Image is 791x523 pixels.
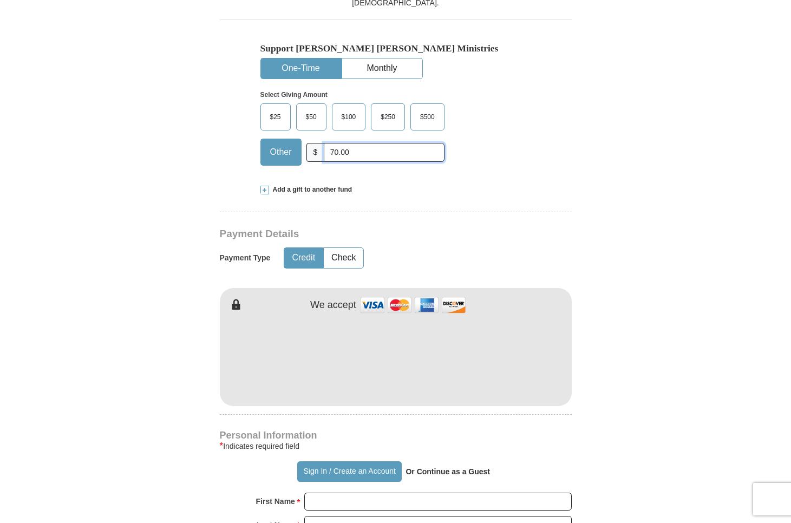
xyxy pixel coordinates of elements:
button: Check [324,248,363,268]
span: $25 [265,109,286,125]
span: $ [306,143,325,162]
button: Sign In / Create an Account [297,461,402,482]
span: $250 [375,109,401,125]
span: $100 [336,109,362,125]
strong: First Name [256,494,295,509]
span: $50 [300,109,322,125]
span: $500 [415,109,440,125]
h5: Payment Type [220,253,271,263]
h4: Personal Information [220,431,572,440]
input: Other Amount [324,143,444,162]
span: Other [265,144,297,160]
button: One-Time [261,58,341,79]
button: Credit [284,248,323,268]
img: credit cards accepted [359,293,467,317]
h5: Support [PERSON_NAME] [PERSON_NAME] Ministries [260,43,531,54]
div: Indicates required field [220,440,572,453]
strong: Or Continue as a Guest [406,467,490,476]
h4: We accept [310,299,356,311]
h3: Payment Details [220,228,496,240]
strong: Select Giving Amount [260,91,328,99]
button: Monthly [342,58,422,79]
span: Add a gift to another fund [269,185,352,194]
